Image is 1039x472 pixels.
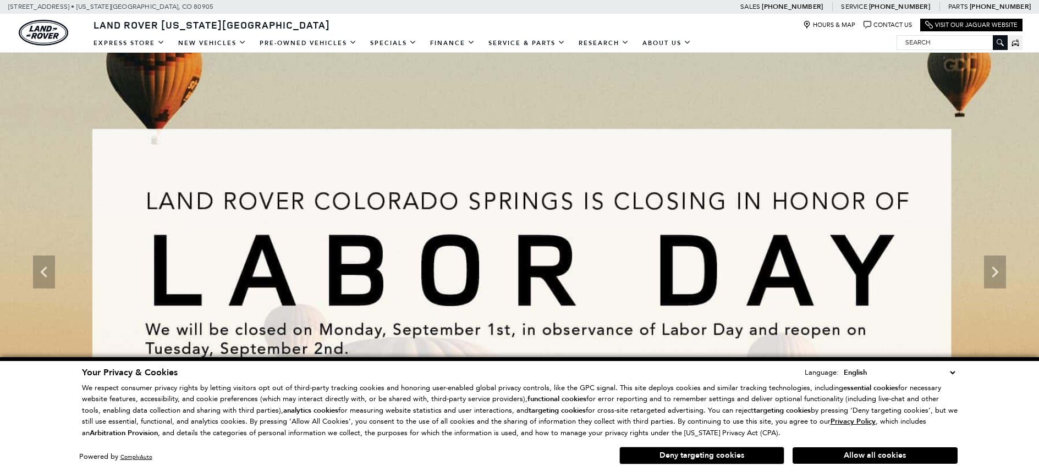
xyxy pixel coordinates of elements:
u: Privacy Policy [831,417,876,426]
a: ComplyAuto [120,453,152,460]
a: EXPRESS STORE [87,34,172,53]
a: Research [572,34,636,53]
a: [PHONE_NUMBER] [970,2,1031,11]
a: Pre-Owned Vehicles [253,34,364,53]
button: Deny targeting cookies [619,447,784,464]
span: Parts [948,3,968,10]
strong: Arbitration Provision [90,428,158,438]
a: Visit Our Jaguar Website [925,21,1018,29]
a: Contact Us [864,21,912,29]
a: [PHONE_NUMBER] [869,2,930,11]
div: Language: [805,369,839,376]
a: Specials [364,34,424,53]
p: We respect consumer privacy rights by letting visitors opt out of third-party tracking cookies an... [82,382,958,439]
a: Hours & Map [803,21,855,29]
span: Service [841,3,867,10]
img: Land Rover [19,20,68,46]
a: Service & Parts [482,34,572,53]
a: About Us [636,34,698,53]
strong: analytics cookies [283,406,338,415]
span: Your Privacy & Cookies [82,367,178,379]
div: Next [984,256,1006,288]
a: [STREET_ADDRESS] • [US_STATE][GEOGRAPHIC_DATA], CO 80905 [8,3,213,10]
div: Powered by [79,453,152,460]
a: Finance [424,34,482,53]
span: Land Rover [US_STATE][GEOGRAPHIC_DATA] [94,18,330,31]
a: [PHONE_NUMBER] [762,2,823,11]
button: Allow all cookies [793,447,958,464]
div: Previous [33,256,55,288]
select: Language Select [841,367,958,379]
span: Sales [740,3,760,10]
a: Land Rover [US_STATE][GEOGRAPHIC_DATA] [87,18,337,31]
strong: essential cookies [843,383,898,393]
a: Privacy Policy [831,417,876,425]
a: land-rover [19,20,68,46]
strong: targeting cookies [754,406,811,415]
strong: functional cookies [527,394,586,404]
input: Search [897,36,1007,49]
a: New Vehicles [172,34,253,53]
nav: Main Navigation [87,34,698,53]
strong: targeting cookies [529,406,586,415]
